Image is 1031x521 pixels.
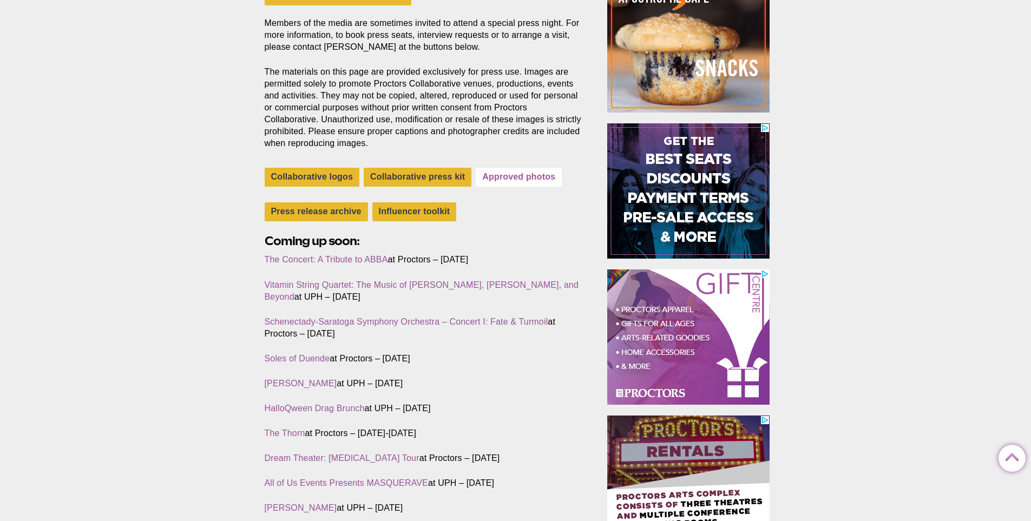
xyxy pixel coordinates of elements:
[265,452,583,464] p: at Proctors – [DATE]
[265,66,583,150] p: The materials on this page are provided exclusively for press use. Images are permitted solely to...
[265,316,583,340] p: at Proctors – [DATE]
[265,233,583,249] h2: Coming up soon:
[265,502,583,514] p: at UPH – [DATE]
[265,353,583,365] p: at Proctors – [DATE]
[265,478,428,487] a: All of Us Events Presents MASQUERAVE
[265,17,583,53] p: Members of the media are sometimes invited to attend a special press night. For more information,...
[364,168,471,187] a: Collaborative press kit
[265,317,548,326] a: Schenectady-Saratoga Symphony Orchestra – Concert I: Fate & Turmoil
[265,503,337,512] a: [PERSON_NAME]
[265,403,583,414] p: at UPH – [DATE]
[265,255,388,264] a: The Concert: A Tribute to ABBA
[265,254,583,266] p: at Proctors – [DATE]
[265,202,368,221] a: Press release archive
[265,354,330,363] a: Soles of Duende
[265,453,419,463] a: Dream Theater: [MEDICAL_DATA] Tour
[607,269,770,405] iframe: Advertisement
[607,123,770,259] iframe: Advertisement
[265,428,305,438] a: The Thorn
[265,378,583,390] p: at UPH – [DATE]
[476,168,562,187] a: Approved photos
[265,280,579,301] a: Vitamin String Quartet: The Music of [PERSON_NAME], [PERSON_NAME], and Beyond
[265,427,583,439] p: at Proctors – [DATE]-[DATE]
[265,404,365,413] a: HalloQween Drag Brunch
[265,379,337,388] a: [PERSON_NAME]
[265,279,583,303] p: at UPH – [DATE]
[372,202,457,221] a: Influencer toolkit
[265,477,583,489] p: at UPH – [DATE]
[265,168,360,187] a: Collaborative logos
[999,445,1020,467] a: Back to Top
